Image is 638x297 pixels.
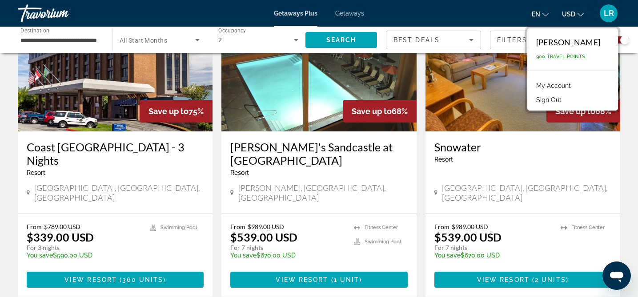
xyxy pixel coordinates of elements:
span: 2 [218,36,222,44]
span: Destination [20,27,49,33]
a: Getaways [335,10,364,17]
span: $789.00 USD [44,223,80,230]
span: ( ) [117,276,166,283]
span: 2 units [535,276,566,283]
span: [GEOGRAPHIC_DATA], [GEOGRAPHIC_DATA], [GEOGRAPHIC_DATA] [442,183,611,202]
span: 360 units [122,276,163,283]
span: $989.00 USD [248,223,284,230]
span: ( ) [329,276,362,283]
span: Swimming Pool [365,239,401,245]
span: You save [434,252,461,259]
span: Best Deals [393,36,440,44]
p: $590.00 USD [27,252,141,259]
button: View Resort(2 units) [434,272,611,288]
input: Select destination [20,35,100,46]
button: Sign Out [532,94,566,106]
span: Resort [230,169,249,176]
span: Occupancy [218,28,246,34]
span: ( ) [530,276,569,283]
a: Snowater [434,140,611,154]
a: [PERSON_NAME]'s Sandcastle at [GEOGRAPHIC_DATA] [230,140,407,167]
span: Save up to [352,107,392,116]
span: Resort [434,156,453,163]
button: Change language [532,8,549,20]
span: From [230,223,245,230]
span: [PERSON_NAME], [GEOGRAPHIC_DATA], [GEOGRAPHIC_DATA] [238,183,408,202]
button: Change currency [562,8,584,20]
span: Fitness Center [571,225,605,230]
span: You save [27,252,53,259]
div: 75% [140,100,213,123]
p: $670.00 USD [434,252,552,259]
span: Resort [27,169,45,176]
span: View Resort [477,276,530,283]
p: $539.00 USD [230,230,297,244]
span: View Resort [276,276,328,283]
span: You save [230,252,257,259]
a: Getaways Plus [274,10,317,17]
span: Swimming Pool [161,225,197,230]
button: View Resort(1 unit) [230,272,407,288]
button: Filters [490,31,585,49]
span: Fitness Center [365,225,398,230]
mat-select: Sort by [393,35,473,45]
span: Search [326,36,357,44]
iframe: Button to launch messaging window [602,261,631,290]
span: All Start Months [120,37,167,44]
span: 900 Travel Points [536,54,585,59]
div: 68% [343,100,417,123]
a: Travorium [18,2,107,25]
p: For 7 nights [230,244,345,252]
span: View Resort [64,276,117,283]
span: $989.00 USD [452,223,488,230]
p: For 7 nights [434,244,552,252]
span: en [532,11,540,18]
span: From [434,223,449,230]
span: From [27,223,42,230]
span: Save up to [148,107,189,116]
a: Coast [GEOGRAPHIC_DATA] - 3 Nights [27,140,204,167]
button: Search [305,32,377,48]
p: $539.00 USD [434,230,502,244]
span: LR [604,9,614,18]
button: View Resort(360 units) [27,272,204,288]
span: Filters [497,36,527,44]
span: USD [562,11,575,18]
button: User Menu [597,4,620,23]
p: For 3 nights [27,244,141,252]
p: $339.00 USD [27,230,94,244]
div: [PERSON_NAME] [536,37,600,47]
span: 1 unit [334,276,360,283]
span: [GEOGRAPHIC_DATA], [GEOGRAPHIC_DATA], [GEOGRAPHIC_DATA] [34,183,204,202]
a: My Account [532,80,575,91]
p: $670.00 USD [230,252,345,259]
